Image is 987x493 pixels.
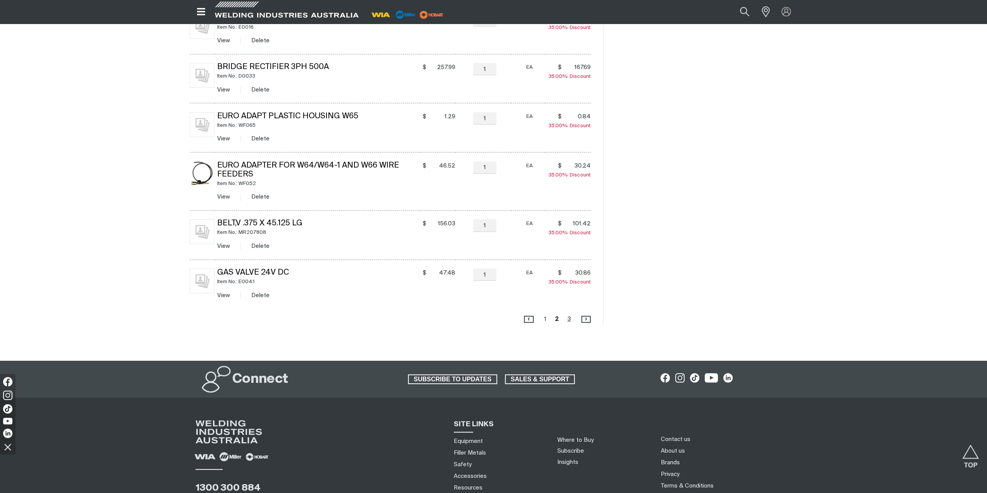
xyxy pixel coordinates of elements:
span: 35.00% [548,280,570,285]
img: No image for this product [190,112,214,137]
button: Delete Euro Adapter for W64/W64-1 and W66 Wire Feeders [251,192,270,201]
span: $ [422,269,426,277]
a: View Bridge Rectifier 3PH 500A [217,87,230,93]
a: Brands [660,458,679,467]
a: Gas Valve 24V DC [217,269,289,277]
a: Insights [557,459,578,465]
span: 35.00% [548,173,570,178]
a: SALES & SUPPORT [505,374,575,384]
a: View Belt,V .375 X 45.125 LG [217,243,230,249]
h2: Connect [232,371,288,388]
img: miller [417,9,446,21]
span: ‹ [525,315,533,322]
span: 30.24 [564,162,591,170]
span: 156.03 [428,220,455,228]
nav: Pagination [524,314,591,325]
a: 3 [565,314,573,324]
div: Item No.: D0033 [217,72,420,81]
span: $ [422,64,426,71]
img: Instagram [3,391,12,400]
img: No image for this product [190,268,214,293]
span: $ [558,162,561,170]
img: No image for this product [190,14,214,39]
div: EA [514,112,545,121]
button: Delete Euro Adapt Plastic Housing W65 [251,134,270,143]
a: View Euro Adapter for W64/W64-1 and W66 Wire Feeders [217,194,230,200]
span: SALES & SUPPORT [506,374,574,384]
span: $ [558,113,561,121]
a: Privacy [660,470,679,478]
span: 35.00% [548,123,570,128]
div: EA [514,63,545,72]
img: YouTube [3,418,12,424]
a: Euro Adapt Plastic Housing W65 [217,112,358,120]
span: $ [558,64,561,71]
a: View Gas Valve 24V DC [217,292,230,298]
img: hide socials [1,440,14,453]
span: 101.42 [564,220,591,228]
img: No image for this product [190,219,214,244]
a: Contact us [660,435,690,443]
span: 30.86 [564,269,591,277]
span: 257.99 [428,64,455,71]
span: 35.00% [548,74,570,79]
a: Subscribe [557,448,584,454]
a: Equipment [454,437,483,445]
img: TikTok [3,404,12,413]
div: Item No.: E0016 [217,23,420,32]
a: Filler Metals [454,449,486,457]
a: Bridge Rectifier 3PH 500A [217,63,329,71]
div: EA [514,161,545,170]
span: $ [422,113,426,121]
span: › [582,315,590,322]
button: Delete Bridge Rectifier 3PH 500A [251,85,270,94]
span: Discount [548,230,591,235]
span: Discount [548,173,591,178]
img: No image for this product [190,63,214,88]
a: Accessories [454,472,487,480]
button: Search products [731,3,758,21]
div: EA [514,268,545,277]
a: SUBSCRIBE TO UPDATES [408,374,497,384]
div: Item No.: E0041 [217,277,420,286]
img: Facebook [3,377,12,386]
span: 35.00% [548,25,570,30]
img: Euro Adapter for W64/W64-1 and W66 Wire Feeders [190,161,214,186]
span: 35.00% [548,230,570,235]
span: SITE LINKS [454,421,494,428]
span: 1.29 [428,113,455,121]
button: Delete Knob Black PVC, Fluted, SPLine [251,36,270,45]
span: Discount [548,74,591,79]
a: View Euro Adapt Plastic Housing W65 [217,136,230,142]
a: Safety [454,460,472,469]
div: Item No.: MR207808 [217,228,420,237]
a: Euro Adapter for W64/W64-1 and W66 Wire Feeders [217,162,399,178]
span: $ [422,220,426,228]
button: Delete Belt,V .375 X 45.125 LG [251,242,270,251]
span: $ [558,220,561,228]
span: Discount [548,280,591,285]
span: 0.84 [564,113,591,121]
a: Resources [454,484,482,492]
a: 1300 300 884 [195,483,261,493]
input: Product name or item number... [721,3,757,21]
button: Scroll to top [962,445,979,462]
a: About us [660,447,685,455]
span: 46.52 [428,162,455,170]
span: Discount [548,25,591,30]
button: Delete Gas Valve 24V DC [251,291,270,300]
a: 1 [542,314,549,324]
div: Item No.: WF052 [217,179,420,188]
img: LinkedIn [3,429,12,438]
span: $ [422,162,426,170]
a: View Knob Black PVC, Fluted, SPLine [217,38,230,43]
a: Belt,V .375 X 45.125 LG [217,220,302,227]
span: 167.69 [564,64,591,71]
span: 47.48 [428,269,455,277]
span: Discount [548,123,591,128]
a: Where to Buy [557,437,594,443]
span: $ [558,269,561,277]
a: miller [417,12,446,17]
div: Item No.: WF065 [217,121,420,130]
span: SUBSCRIBE TO UPDATES [409,374,496,384]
